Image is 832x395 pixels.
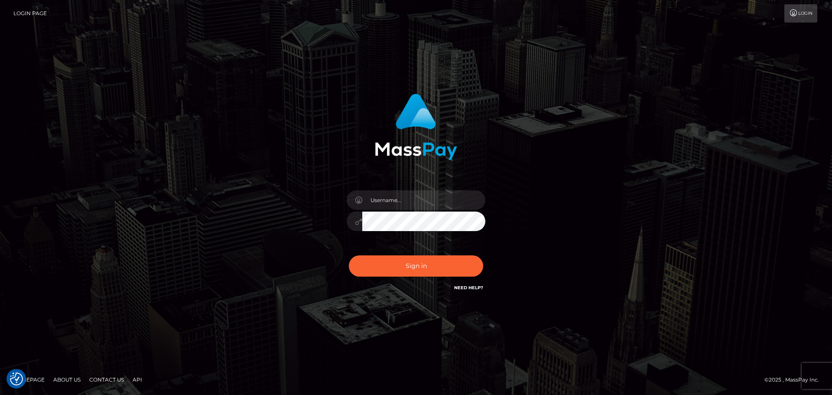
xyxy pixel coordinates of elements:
[784,4,817,23] a: Login
[13,4,47,23] a: Login Page
[50,373,84,386] a: About Us
[764,375,825,385] div: © 2025 , MassPay Inc.
[10,373,48,386] a: Homepage
[454,285,483,291] a: Need Help?
[10,372,23,385] img: Revisit consent button
[129,373,146,386] a: API
[362,190,485,210] input: Username...
[10,372,23,385] button: Consent Preferences
[349,255,483,277] button: Sign in
[86,373,127,386] a: Contact Us
[375,94,457,160] img: MassPay Login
